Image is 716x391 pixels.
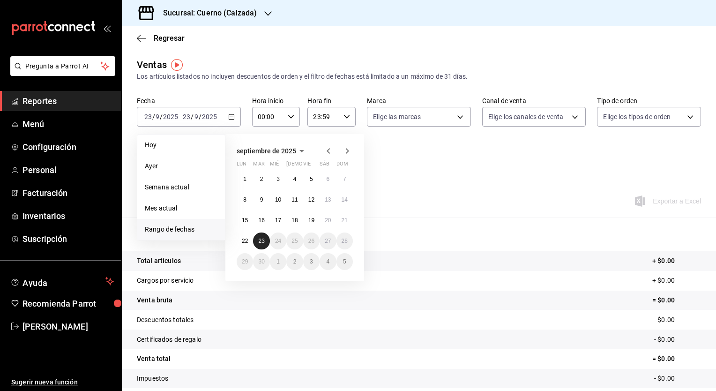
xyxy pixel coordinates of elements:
[275,238,281,244] abbr: 24 de septiembre de 2025
[171,59,183,71] img: Tooltip marker
[303,233,320,249] button: 26 de septiembre de 2025
[22,187,114,199] span: Facturación
[10,56,115,76] button: Pregunta a Parrot AI
[242,258,248,265] abbr: 29 de septiembre de 2025
[654,315,701,325] p: - $0.00
[253,212,269,229] button: 16 de septiembre de 2025
[237,171,253,188] button: 1 de septiembre de 2025
[320,191,336,208] button: 13 de septiembre de 2025
[252,98,300,104] label: Hora inicio
[303,171,320,188] button: 5 de septiembre de 2025
[293,258,297,265] abbr: 2 de octubre de 2025
[199,113,201,120] span: /
[11,377,114,387] span: Sugerir nueva función
[137,256,181,266] p: Total artículos
[291,238,298,244] abbr: 25 de septiembre de 2025
[179,113,181,120] span: -
[652,354,701,364] p: = $0.00
[22,233,114,245] span: Suscripción
[367,98,471,104] label: Marca
[603,112,671,121] span: Elige los tipos de orden
[237,191,253,208] button: 8 de septiembre de 2025
[137,295,172,305] p: Venta bruta
[336,233,353,249] button: 28 de septiembre de 2025
[237,233,253,249] button: 22 de septiembre de 2025
[293,176,297,182] abbr: 4 de septiembre de 2025
[137,98,241,104] label: Fecha
[137,374,168,383] p: Impuestos
[163,113,179,120] input: ----
[237,253,253,270] button: 29 de septiembre de 2025
[325,238,331,244] abbr: 27 de septiembre de 2025
[182,113,191,120] input: --
[253,253,269,270] button: 30 de septiembre de 2025
[652,256,701,266] p: + $0.00
[22,118,114,130] span: Menú
[137,34,185,43] button: Regresar
[308,217,314,224] abbr: 19 de septiembre de 2025
[325,217,331,224] abbr: 20 de septiembre de 2025
[303,161,311,171] abbr: viernes
[275,217,281,224] abbr: 17 de septiembre de 2025
[275,196,281,203] abbr: 10 de septiembre de 2025
[137,354,171,364] p: Venta total
[270,191,286,208] button: 10 de septiembre de 2025
[237,212,253,229] button: 15 de septiembre de 2025
[342,238,348,244] abbr: 28 de septiembre de 2025
[156,8,257,19] h3: Sucursal: Cuerno (Calzada)
[201,113,217,120] input: ----
[320,161,329,171] abbr: sábado
[597,98,701,104] label: Tipo de orden
[373,112,421,121] span: Elige las marcas
[286,212,303,229] button: 18 de septiembre de 2025
[160,113,163,120] span: /
[488,112,563,121] span: Elige los canales de venta
[326,258,329,265] abbr: 4 de octubre de 2025
[270,253,286,270] button: 1 de octubre de 2025
[320,253,336,270] button: 4 de octubre de 2025
[308,238,314,244] abbr: 26 de septiembre de 2025
[260,196,263,203] abbr: 9 de septiembre de 2025
[342,217,348,224] abbr: 21 de septiembre de 2025
[7,68,115,78] a: Pregunta a Parrot AI
[145,140,217,150] span: Hoy
[137,72,701,82] div: Los artículos listados no incluyen descuentos de orden y el filtro de fechas está limitado a un m...
[654,374,701,383] p: - $0.00
[137,276,194,286] p: Cargos por servicio
[145,182,217,192] span: Semana actual
[253,233,269,249] button: 23 de septiembre de 2025
[22,210,114,222] span: Inventarios
[291,196,298,203] abbr: 11 de septiembre de 2025
[286,233,303,249] button: 25 de septiembre de 2025
[137,229,701,240] p: Resumen
[22,141,114,153] span: Configuración
[253,161,264,171] abbr: martes
[260,176,263,182] abbr: 2 de septiembre de 2025
[303,253,320,270] button: 3 de octubre de 2025
[310,176,313,182] abbr: 5 de septiembre de 2025
[253,171,269,188] button: 2 de septiembre de 2025
[336,171,353,188] button: 7 de septiembre de 2025
[343,176,346,182] abbr: 7 de septiembre de 2025
[343,258,346,265] abbr: 5 de octubre de 2025
[137,335,201,345] p: Certificados de regalo
[652,276,701,286] p: + $0.00
[237,147,296,155] span: septiembre de 2025
[336,161,348,171] abbr: domingo
[25,61,101,71] span: Pregunta a Parrot AI
[342,196,348,203] abbr: 14 de septiembre de 2025
[652,295,701,305] p: = $0.00
[243,196,246,203] abbr: 8 de septiembre de 2025
[310,258,313,265] abbr: 3 de octubre de 2025
[320,212,336,229] button: 20 de septiembre de 2025
[326,176,329,182] abbr: 6 de septiembre de 2025
[320,171,336,188] button: 6 de septiembre de 2025
[237,145,307,157] button: septiembre de 2025
[154,34,185,43] span: Regresar
[303,191,320,208] button: 12 de septiembre de 2025
[320,233,336,249] button: 27 de septiembre de 2025
[482,98,586,104] label: Canal de venta
[242,238,248,244] abbr: 22 de septiembre de 2025
[144,113,152,120] input: --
